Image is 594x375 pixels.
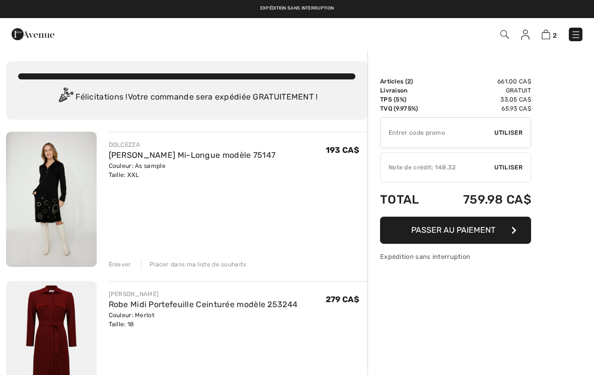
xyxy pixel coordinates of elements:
[18,87,355,108] div: Félicitations ! Votre commande sera expédiée GRATUITEMENT !
[380,182,435,217] td: Total
[6,132,97,267] img: Robe Trapèze Mi-Longue modèle 75147
[380,252,531,261] div: Expédition sans interruption
[542,28,557,40] a: 2
[12,24,54,44] img: 1ère Avenue
[435,104,531,113] td: 65.93 CA$
[494,163,523,172] span: Utiliser
[326,295,359,304] span: 279 CA$
[435,95,531,104] td: 33.05 CA$
[380,86,435,95] td: Livraison
[435,86,531,95] td: Gratuit
[109,260,131,269] div: Enlever
[326,145,359,155] span: 193 CA$
[380,77,435,86] td: Articles ( )
[109,311,298,329] div: Couleur: Merlot Taille: 18
[12,29,54,38] a: 1ère Avenue
[542,30,550,39] img: Panier d'achat
[141,260,247,269] div: Placer dans ma liste de souhaits
[521,30,530,40] img: Mes infos
[380,217,531,244] button: Passer au paiement
[435,77,531,86] td: 661.00 CA$
[109,300,298,309] a: Robe Midi Portefeuille Ceinturée modèle 253244
[109,290,298,299] div: [PERSON_NAME]
[435,182,531,217] td: 759.98 CA$
[55,87,76,108] img: Congratulation2.svg
[571,30,581,40] img: Menu
[380,95,435,104] td: TPS (5%)
[494,128,523,137] span: Utiliser
[381,163,494,172] div: Note de crédit: 148.32
[380,104,435,113] td: TVQ (9.975%)
[500,30,509,39] img: Recherche
[411,225,495,235] span: Passer au paiement
[553,32,557,39] span: 2
[109,150,276,160] a: [PERSON_NAME] Mi-Longue modèle 75147
[407,78,411,85] span: 2
[109,140,276,149] div: DOLCEZZA
[381,118,494,148] input: Code promo
[109,161,276,179] div: Couleur: As sample Taille: XXL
